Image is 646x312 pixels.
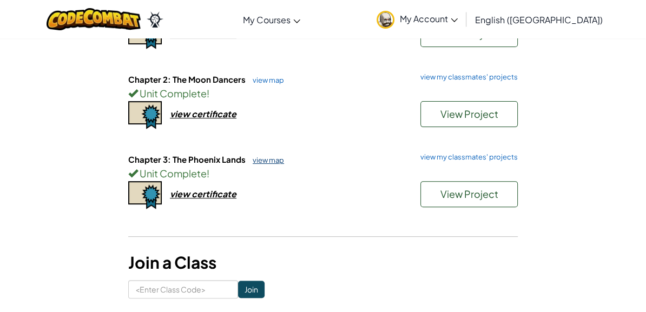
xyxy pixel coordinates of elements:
[415,74,518,81] a: view my classmates' projects
[128,154,247,164] span: Chapter 3: The Phoenix Lands
[420,101,518,127] button: View Project
[475,14,602,25] span: English ([GEOGRAPHIC_DATA])
[470,5,608,34] a: English ([GEOGRAPHIC_DATA])
[207,167,209,180] span: !
[440,188,498,200] span: View Project
[128,280,238,298] input: <Enter Class Code>
[207,87,209,99] span: !
[243,14,291,25] span: My Courses
[400,13,458,24] span: My Account
[247,156,284,164] a: view map
[138,87,207,99] span: Unit Complete
[47,8,141,30] img: CodeCombat logo
[138,167,207,180] span: Unit Complete
[377,11,394,29] img: avatar
[238,5,306,34] a: My Courses
[128,181,162,209] img: certificate-icon.png
[128,188,236,200] a: view certificate
[371,2,463,36] a: My Account
[128,74,247,84] span: Chapter 2: The Moon Dancers
[170,108,236,120] div: view certificate
[128,250,518,275] h3: Join a Class
[247,76,284,84] a: view map
[146,11,163,28] img: Ozaria
[128,108,236,120] a: view certificate
[420,181,518,207] button: View Project
[440,108,498,120] span: View Project
[238,281,265,298] input: Join
[128,28,236,39] a: view certificate
[128,101,162,129] img: certificate-icon.png
[170,188,236,200] div: view certificate
[415,154,518,161] a: view my classmates' projects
